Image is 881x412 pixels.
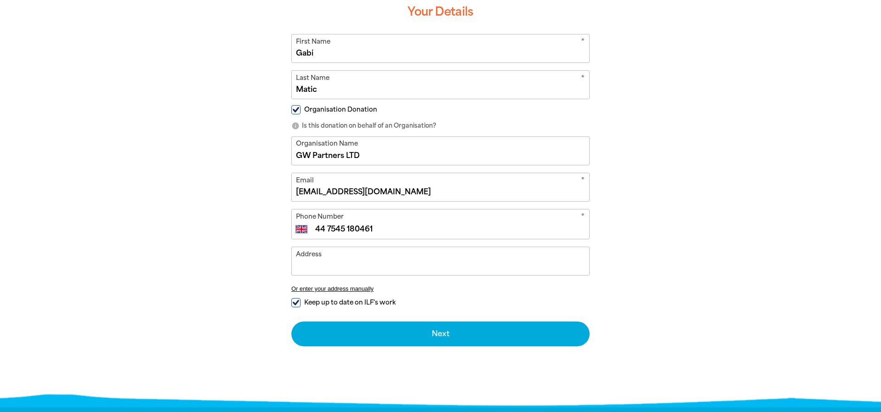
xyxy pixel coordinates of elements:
[291,121,590,130] p: Is this donation on behalf of an Organisation?
[581,212,585,223] i: Required
[291,122,300,130] i: info
[304,105,377,114] span: Organisation Donation
[304,298,396,307] span: Keep up to date on ILF's work
[291,322,590,346] button: Next
[291,298,301,307] input: Keep up to date on ILF's work
[291,105,301,114] input: Organisation Donation
[291,285,590,292] button: Or enter your address manually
